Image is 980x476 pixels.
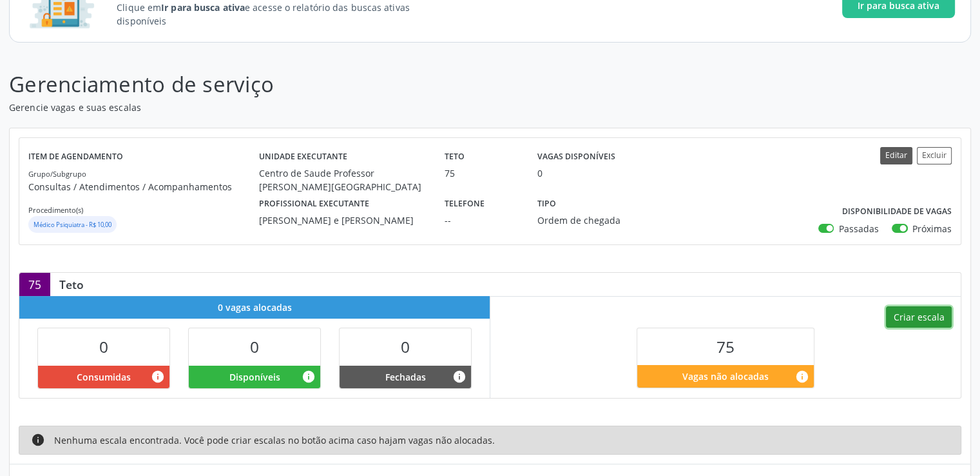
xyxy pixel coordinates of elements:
div: [PERSON_NAME] e [PERSON_NAME] [259,213,427,227]
i: Quantidade de vagas restantes do teto de vagas [795,370,809,384]
span: Fechadas [385,370,426,384]
p: Consultas / Atendimentos / Acompanhamentos [28,180,259,193]
span: 0 [250,336,259,357]
span: Vagas não alocadas [682,370,769,383]
div: 75 [19,273,50,296]
small: Médico Psiquiatra - R$ 10,00 [34,221,111,229]
label: Unidade executante [259,147,347,167]
i: Vagas alocadas que possuem marcações associadas [151,370,165,384]
span: Consumidas [77,370,131,384]
div: Centro de Saude Professor [PERSON_NAME][GEOGRAPHIC_DATA] [259,166,427,193]
label: Tipo [537,193,556,213]
i: Vagas alocadas e sem marcações associadas [302,370,316,384]
i: Vagas alocadas e sem marcações associadas que tiveram sua disponibilidade fechada [452,370,466,384]
div: Teto [50,277,93,292]
label: Item de agendamento [28,147,123,167]
div: Nenhuma escala encontrada. Você pode criar escalas no botão acima caso hajam vagas não alocadas. [19,426,961,455]
button: Criar escala [886,306,952,328]
div: Ordem de chegada [537,213,658,227]
label: Telefone [445,193,485,213]
label: Teto [445,147,465,167]
label: Disponibilidade de vagas [842,202,952,222]
small: Procedimento(s) [28,205,83,215]
small: Grupo/Subgrupo [28,169,86,179]
div: 0 [537,166,543,180]
p: Gerencie vagas e suas escalas [9,101,682,114]
span: Disponíveis [229,370,280,384]
label: Profissional executante [259,193,369,213]
p: Gerenciamento de serviço [9,68,682,101]
strong: Ir para busca ativa [161,1,245,14]
div: -- [445,213,519,227]
button: Editar [880,147,912,164]
div: 0 vagas alocadas [19,296,490,319]
button: Excluir [917,147,952,164]
label: Passadas [838,222,878,235]
span: 0 [401,336,410,357]
label: Próximas [912,222,952,235]
div: 75 [445,166,519,180]
span: 75 [716,336,735,357]
span: 0 [99,336,108,357]
label: Vagas disponíveis [537,147,615,167]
